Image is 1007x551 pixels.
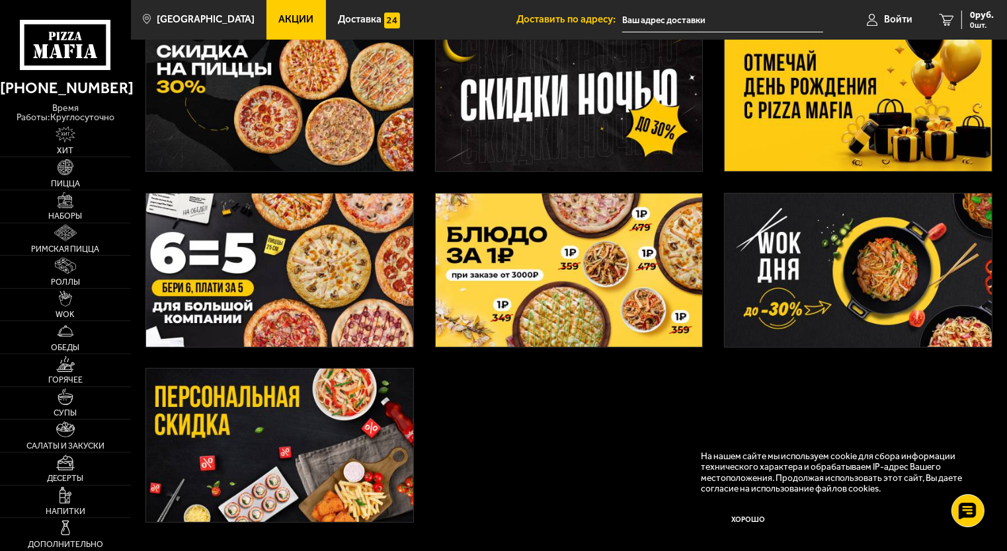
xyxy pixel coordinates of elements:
[338,15,382,24] span: Доставка
[702,451,975,494] p: На нашем сайте мы используем cookie для сбора информации технического характера и обрабатываем IP...
[516,15,622,24] span: Доставить по адресу:
[46,507,85,516] span: Напитки
[884,15,912,24] span: Войти
[702,504,796,536] button: Хорошо
[384,13,400,28] img: 15daf4d41897b9f0e9f617042186c801.svg
[56,311,75,319] span: WOK
[47,474,83,483] span: Десерты
[26,442,104,451] span: Салаты и закуски
[622,8,824,32] input: Ваш адрес доставки
[51,180,80,188] span: Пицца
[48,212,82,221] span: Наборы
[51,344,79,352] span: Обеды
[279,15,314,24] span: Акции
[48,376,83,385] span: Горячее
[31,245,99,254] span: Римская пицца
[54,409,77,418] span: Супы
[970,21,994,29] span: 0 шт.
[51,278,80,287] span: Роллы
[57,147,73,155] span: Хит
[970,11,994,20] span: 0 руб.
[28,540,103,549] span: Дополнительно
[157,15,255,24] span: [GEOGRAPHIC_DATA]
